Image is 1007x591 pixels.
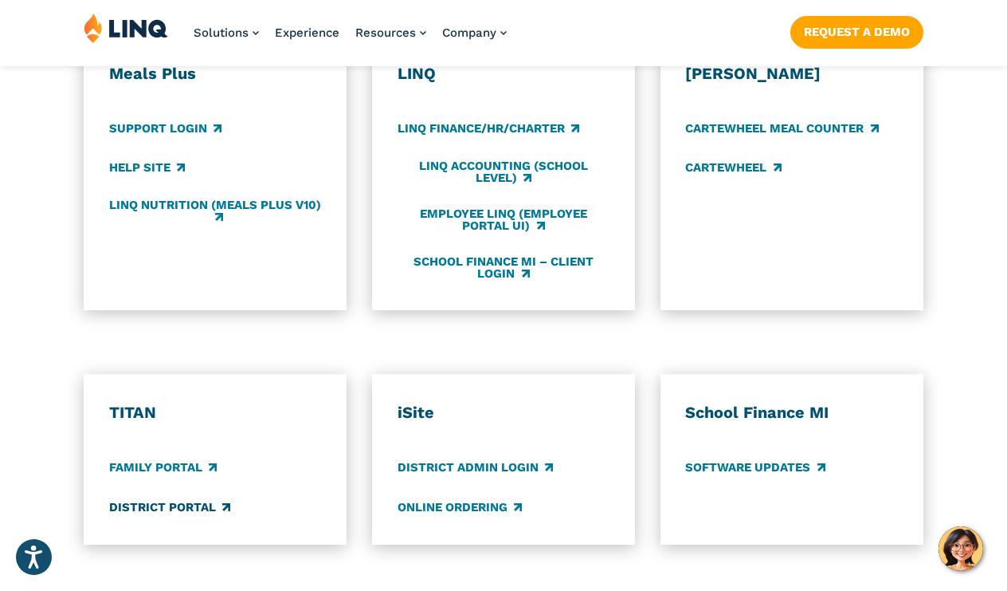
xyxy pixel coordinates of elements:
[685,64,898,85] h3: [PERSON_NAME]
[194,26,249,40] span: Solutions
[398,403,610,424] h3: iSite
[685,120,878,137] a: CARTEWHEEL Meal Counter
[685,403,898,424] h3: School Finance MI
[790,13,923,48] nav: Button Navigation
[109,160,185,177] a: Help Site
[109,198,322,224] a: LINQ Nutrition (Meals Plus v10)
[109,459,217,477] a: Family Portal
[685,160,781,177] a: CARTEWHEEL
[109,120,221,137] a: Support Login
[275,26,339,40] a: Experience
[109,64,322,85] h3: Meals Plus
[685,459,825,477] a: Software Updates
[398,120,579,137] a: LINQ Finance/HR/Charter
[194,26,259,40] a: Solutions
[442,26,496,40] span: Company
[398,459,553,477] a: District Admin Login
[398,159,610,185] a: LINQ Accounting (school level)
[398,255,610,282] a: School Finance MI – Client Login
[938,526,983,571] button: Hello, have a question? Let’s chat.
[398,498,522,516] a: Online Ordering
[442,26,507,40] a: Company
[84,13,168,43] img: LINQ | K‑12 Software
[109,498,230,516] a: District Portal
[355,26,416,40] span: Resources
[398,207,610,233] a: Employee LINQ (Employee Portal UI)
[194,13,507,65] nav: Primary Navigation
[109,403,322,424] h3: TITAN
[398,64,610,85] h3: LINQ
[790,16,923,48] a: Request a Demo
[355,26,426,40] a: Resources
